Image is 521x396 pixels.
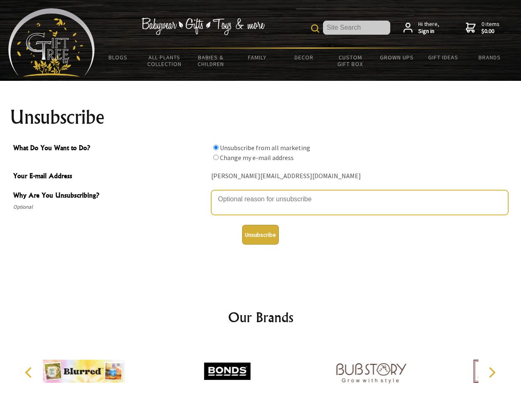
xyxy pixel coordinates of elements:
[13,143,207,155] span: What Do You Want to Do?
[420,49,467,66] a: Gift Ideas
[418,21,439,35] span: Hi there,
[466,21,500,35] a: 0 items$0.00
[327,49,374,73] a: Custom Gift Box
[220,153,294,162] label: Change my e-mail address
[13,202,207,212] span: Optional
[481,20,500,35] span: 0 items
[213,155,219,160] input: What Do You Want to Do?
[141,18,265,35] img: Babywear - Gifts - Toys & more
[311,24,319,33] img: product search
[373,49,420,66] a: Grown Ups
[211,170,508,183] div: [PERSON_NAME][EMAIL_ADDRESS][DOMAIN_NAME]
[242,225,279,245] button: Unsubscribe
[17,307,505,327] h2: Our Brands
[8,8,95,77] img: Babyware - Gifts - Toys and more...
[418,28,439,35] strong: Sign in
[483,363,501,382] button: Next
[141,49,188,73] a: All Plants Collection
[403,21,439,35] a: Hi there,Sign in
[467,49,513,66] a: Brands
[281,49,327,66] a: Decor
[95,49,141,66] a: BLOGS
[21,363,39,382] button: Previous
[211,190,508,215] textarea: Why Are You Unsubscribing?
[10,107,512,127] h1: Unsubscribe
[323,21,390,35] input: Site Search
[234,49,281,66] a: Family
[188,49,234,73] a: Babies & Children
[481,28,500,35] strong: $0.00
[13,190,207,202] span: Why Are You Unsubscribing?
[220,144,310,152] label: Unsubscribe from all marketing
[13,171,207,183] span: Your E-mail Address
[213,145,219,150] input: What Do You Want to Do?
